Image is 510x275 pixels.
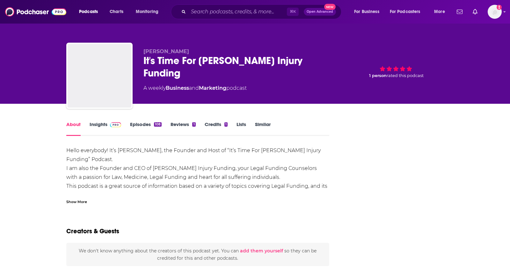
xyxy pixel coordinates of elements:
[307,10,333,13] span: Open Advanced
[386,7,430,17] button: open menu
[5,6,66,18] img: Podchaser - Follow, Share and Rate Podcasts
[110,122,121,127] img: Podchaser Pro
[304,8,336,16] button: Open AdvancedNew
[66,227,119,235] h2: Creators & Guests
[90,121,121,136] a: InsightsPodchaser Pro
[348,48,444,88] div: 1 personrated this podcast
[205,121,228,136] a: Credits1
[131,7,167,17] button: open menu
[166,85,189,91] a: Business
[387,73,424,78] span: rated this podcast
[390,7,420,16] span: For Podcasters
[430,7,453,17] button: open menu
[136,7,158,16] span: Monitoring
[110,7,123,16] span: Charts
[188,7,287,17] input: Search podcasts, credits, & more...
[192,122,195,127] div: 1
[255,121,271,136] a: Similar
[106,7,127,17] a: Charts
[350,7,387,17] button: open menu
[143,84,247,92] div: A weekly podcast
[177,4,347,19] div: Search podcasts, credits, & more...
[79,7,98,16] span: Podcasts
[224,122,228,127] div: 1
[354,7,379,16] span: For Business
[237,121,246,136] a: Lists
[240,248,283,253] button: add them yourself
[369,73,387,78] span: 1 person
[324,4,336,10] span: New
[79,248,317,261] span: We don't know anything about the creators of this podcast yet . You can so they can be credited f...
[497,5,502,10] svg: Add a profile image
[488,5,502,19] button: Show profile menu
[143,48,189,54] span: [PERSON_NAME]
[130,121,162,136] a: Episodes108
[488,5,502,19] img: User Profile
[189,85,199,91] span: and
[434,7,445,16] span: More
[154,122,162,127] div: 108
[488,5,502,19] span: Logged in as TeemsPR
[454,6,465,17] a: Show notifications dropdown
[287,8,299,16] span: ⌘ K
[66,121,81,136] a: About
[199,85,226,91] a: Marketing
[171,121,195,136] a: Reviews1
[75,7,106,17] button: open menu
[470,6,480,17] a: Show notifications dropdown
